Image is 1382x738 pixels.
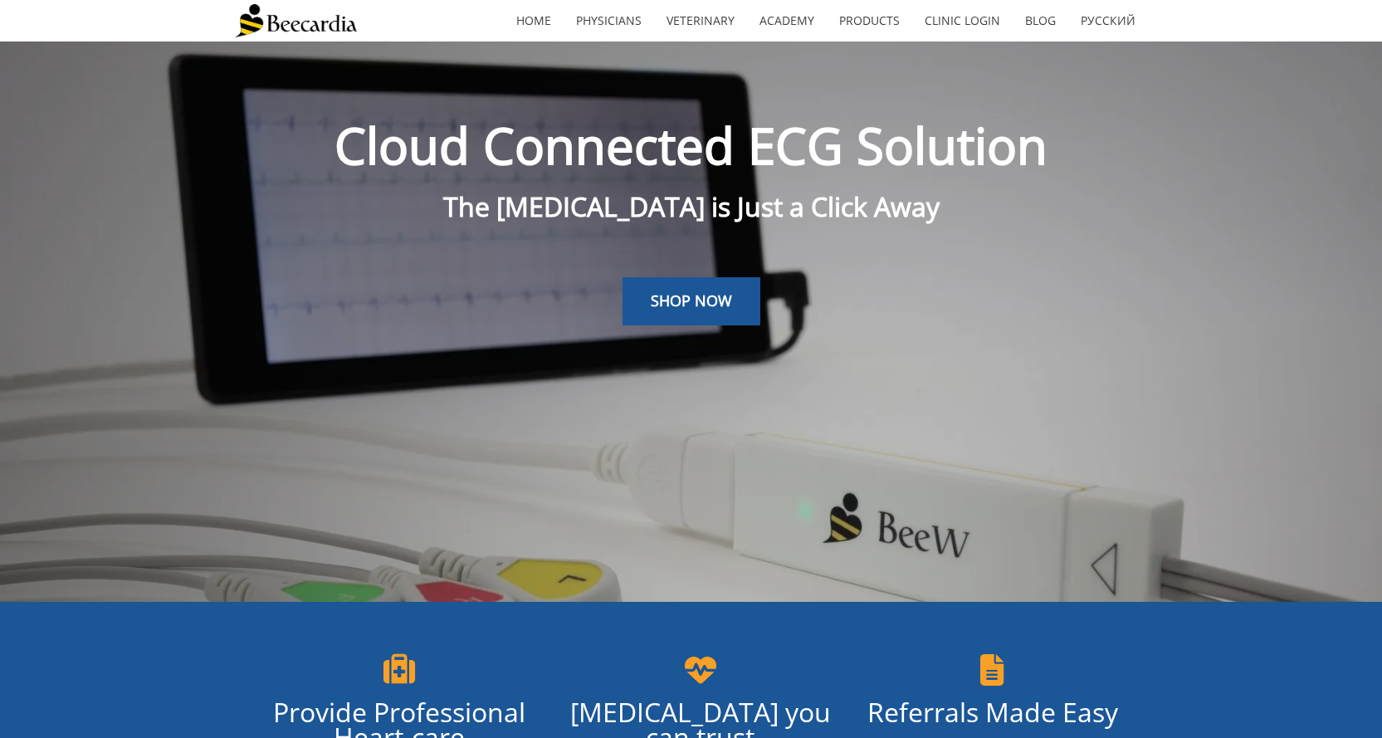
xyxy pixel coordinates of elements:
[654,2,747,40] a: Veterinary
[651,291,732,310] span: SHOP NOW
[1068,2,1148,40] a: Русский
[623,277,760,325] a: SHOP NOW
[235,4,357,37] img: Beecardia
[827,2,912,40] a: Products
[1013,2,1068,40] a: Blog
[747,2,827,40] a: Academy
[443,188,940,224] span: The [MEDICAL_DATA] is Just a Click Away
[504,2,564,40] a: home
[867,694,1118,730] span: Referrals Made Easy
[335,111,1047,179] span: Cloud Connected ECG Solution
[564,2,654,40] a: Physicians
[912,2,1013,40] a: Clinic Login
